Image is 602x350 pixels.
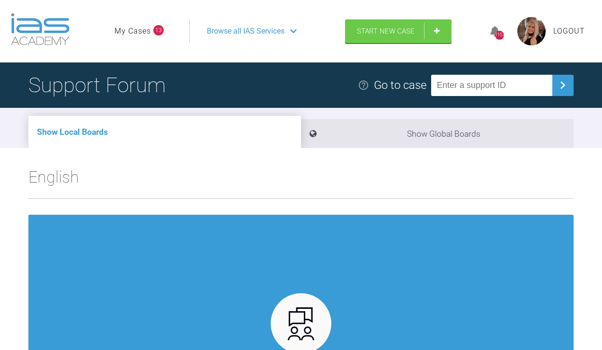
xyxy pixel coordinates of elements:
[555,78,570,93] img: chevronRight.28bd32b0.svg
[374,76,426,94] div: Go to case
[28,116,301,148] li: Show Local Boards
[495,31,504,40] div: 1157
[358,79,369,91] img: help.e70b9f3d.svg
[431,75,552,96] input: Enter a support ID
[153,25,164,35] span: 13
[283,306,319,342] img: advanced.73cea251.svg
[345,19,451,43] a: Start New Case
[517,17,546,45] img: profile.png
[28,69,166,102] h1: Support Forum
[11,13,70,45] img: logo-light.3e3ef733.png
[301,119,574,148] li: Show Global Boards
[28,164,574,198] h2: English
[115,25,151,37] a: My Cases
[357,27,415,35] span: Start New Case
[553,25,585,37] a: Logout
[207,25,284,37] span: Browse all IAS Services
